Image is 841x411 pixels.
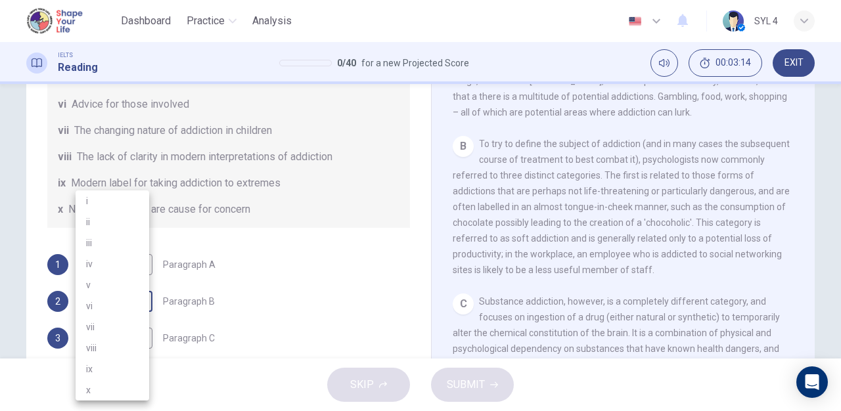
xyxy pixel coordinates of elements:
li: vi [76,295,149,316]
li: viii [76,337,149,358]
li: vii [76,316,149,337]
li: ii [76,211,149,232]
li: v [76,274,149,295]
li: i [76,190,149,211]
li: iii [76,232,149,253]
li: iv [76,253,149,274]
li: x [76,379,149,400]
div: Open Intercom Messenger [796,366,828,398]
li: ix [76,358,149,379]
